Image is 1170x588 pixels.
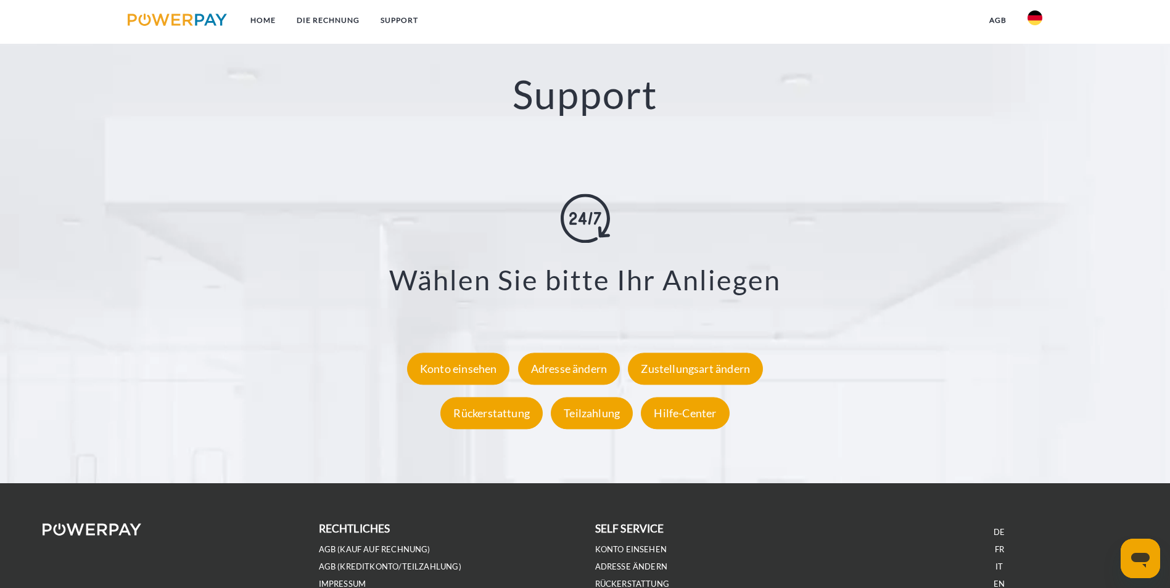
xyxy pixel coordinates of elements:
[979,9,1017,31] a: agb
[240,9,286,31] a: Home
[595,522,664,535] b: self service
[641,397,729,429] div: Hilfe-Center
[551,397,633,429] div: Teilzahlung
[548,406,636,420] a: Teilzahlung
[595,544,667,555] a: Konto einsehen
[1028,10,1042,25] img: de
[994,527,1005,537] a: DE
[561,194,610,243] img: online-shopping.svg
[319,522,390,535] b: rechtliches
[638,406,732,420] a: Hilfe-Center
[995,544,1004,555] a: FR
[74,263,1096,298] h3: Wählen Sie bitte Ihr Anliegen
[59,70,1111,119] h2: Support
[319,561,461,572] a: AGB (Kreditkonto/Teilzahlung)
[995,561,1003,572] a: IT
[440,397,543,429] div: Rückerstattung
[518,353,620,385] div: Adresse ändern
[1121,539,1160,578] iframe: Schaltfläche zum Öffnen des Messaging-Fensters
[319,544,431,555] a: AGB (Kauf auf Rechnung)
[625,362,766,375] a: Zustellungsart ändern
[286,9,370,31] a: DIE RECHNUNG
[515,362,624,375] a: Adresse ändern
[404,362,513,375] a: Konto einsehen
[595,561,668,572] a: Adresse ändern
[128,14,227,26] img: logo-powerpay.svg
[43,523,142,536] img: logo-powerpay-white.svg
[370,9,429,31] a: SUPPORT
[437,406,546,420] a: Rückerstattung
[407,353,510,385] div: Konto einsehen
[628,353,763,385] div: Zustellungsart ändern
